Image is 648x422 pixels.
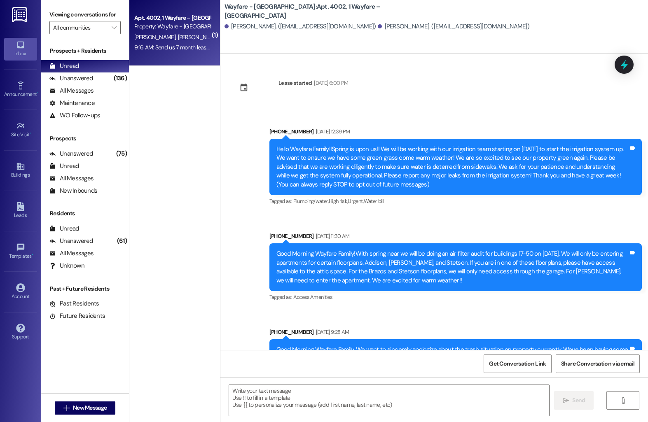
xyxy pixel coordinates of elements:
[225,22,376,31] div: [PERSON_NAME]. ([EMAIL_ADDRESS][DOMAIN_NAME])
[63,405,70,411] i: 
[378,22,529,31] div: [PERSON_NAME]. ([EMAIL_ADDRESS][DOMAIN_NAME])
[115,235,129,247] div: (61)
[49,224,79,233] div: Unread
[314,127,350,136] div: [DATE] 12:39 PM
[364,198,384,205] span: Water bill
[41,284,129,293] div: Past + Future Residents
[293,198,329,205] span: Plumbing/water ,
[55,401,116,415] button: New Message
[12,7,29,22] img: ResiDesk Logo
[49,312,105,320] div: Future Residents
[4,200,37,222] a: Leads
[112,24,116,31] i: 
[4,159,37,182] a: Buildings
[49,249,94,258] div: All Messages
[49,174,94,183] div: All Messages
[112,72,129,85] div: (136)
[41,47,129,55] div: Prospects + Residents
[276,145,629,189] div: Hello Wayfare Family!!Spring is upon us!! We will be working with our irrigation team starting on...
[225,2,389,20] b: Wayfare - [GEOGRAPHIC_DATA]: Apt. 4002, 1 Wayfare – [GEOGRAPHIC_DATA]
[269,328,642,339] div: [PHONE_NUMBER]
[49,187,97,195] div: New Inbounds
[620,397,626,404] i: 
[134,33,178,41] span: [PERSON_NAME]
[114,147,129,160] div: (75)
[49,299,99,308] div: Past Residents
[4,240,37,263] a: Templates •
[329,198,348,205] span: High risk ,
[178,33,219,41] span: [PERSON_NAME]
[49,86,94,95] div: All Messages
[489,359,546,368] span: Get Conversation Link
[269,127,642,139] div: [PHONE_NUMBER]
[134,14,211,22] div: Apt. 4002, 1 Wayfare – [GEOGRAPHIC_DATA]
[49,162,79,170] div: Unread
[276,345,629,372] div: Good Morning Wayfare Family. We want to sincerely apologize about the trash situation on property...
[563,397,569,404] i: 
[49,62,79,70] div: Unread
[53,21,108,34] input: All communities
[312,79,348,87] div: [DATE] 6:00 PM
[276,249,629,285] div: Good Morning Wayfare Family!With spring near we will be doing an air filter audit for buildings 1...
[49,74,93,83] div: Unanswered
[269,291,642,303] div: Tagged as:
[49,99,95,107] div: Maintenance
[49,8,121,21] label: Viewing conversations for
[37,90,38,96] span: •
[49,261,84,270] div: Unknown
[134,22,211,31] div: Property: Wayfare - [GEOGRAPHIC_DATA]
[73,403,107,412] span: New Message
[314,232,350,240] div: [DATE] 11:30 AM
[484,354,551,373] button: Get Conversation Link
[310,294,332,301] span: Amenities
[49,111,100,120] div: WO Follow-ups
[4,119,37,141] a: Site Visit •
[269,232,642,243] div: [PHONE_NUMBER]
[30,131,31,136] span: •
[134,44,218,51] div: 9:16 AM: Send us 7 month lease pls
[49,237,93,245] div: Unanswered
[4,38,37,60] a: Inbox
[269,195,642,207] div: Tagged as:
[4,321,37,343] a: Support
[41,134,129,143] div: Prospects
[49,149,93,158] div: Unanswered
[41,209,129,218] div: Residents
[561,359,634,368] span: Share Conversation via email
[348,198,363,205] span: Urgent ,
[556,354,640,373] button: Share Conversation via email
[572,396,585,405] span: Send
[4,281,37,303] a: Account
[554,391,594,410] button: Send
[293,294,310,301] span: Access ,
[314,328,349,336] div: [DATE] 9:28 AM
[278,79,312,87] div: Lease started
[32,252,33,258] span: •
